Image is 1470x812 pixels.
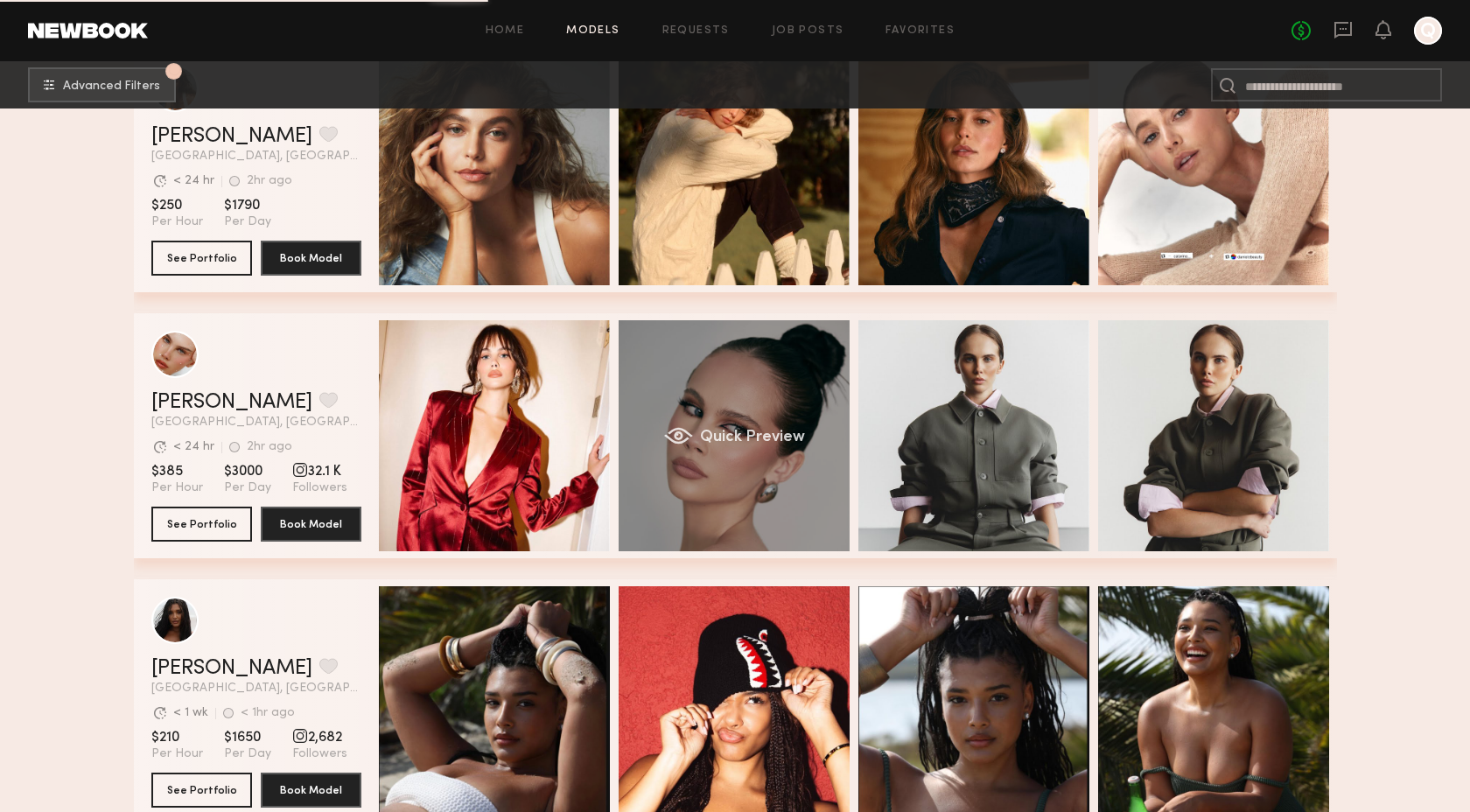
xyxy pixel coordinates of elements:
[261,241,361,276] button: Book Model
[224,463,271,480] span: $3000
[261,507,361,542] button: Book Model
[224,214,271,230] span: Per Day
[151,241,252,276] button: See Portfolio
[292,729,347,746] span: 2,682
[151,658,312,679] a: [PERSON_NAME]
[224,197,271,214] span: $1790
[1414,17,1442,45] a: Q
[171,67,176,75] span: 1
[224,729,271,746] span: $1650
[292,480,347,496] span: Followers
[885,25,955,37] a: Favorites
[151,416,361,429] span: [GEOGRAPHIC_DATA], [GEOGRAPHIC_DATA]
[241,707,295,719] div: < 1hr ago
[261,773,361,808] button: Book Model
[292,463,347,480] span: 32.1 K
[151,214,203,230] span: Per Hour
[151,729,203,746] span: $210
[772,25,844,37] a: Job Posts
[173,441,214,453] div: < 24 hr
[151,150,361,163] span: [GEOGRAPHIC_DATA], [GEOGRAPHIC_DATA]
[151,773,252,808] button: See Portfolio
[662,25,730,37] a: Requests
[151,507,252,542] button: See Portfolio
[173,707,208,719] div: < 1 wk
[151,197,203,214] span: $250
[566,25,619,37] a: Models
[247,175,292,187] div: 2hr ago
[151,463,203,480] span: $385
[292,746,347,762] span: Followers
[63,80,160,93] span: Advanced Filters
[28,67,176,102] button: 1Advanced Filters
[173,175,214,187] div: < 24 hr
[699,430,804,445] span: Quick Preview
[486,25,525,37] a: Home
[247,441,292,453] div: 2hr ago
[151,126,312,147] a: [PERSON_NAME]
[151,480,203,496] span: Per Hour
[151,682,361,695] span: [GEOGRAPHIC_DATA], [GEOGRAPHIC_DATA]
[224,480,271,496] span: Per Day
[151,392,312,413] a: [PERSON_NAME]
[151,746,203,762] span: Per Hour
[224,746,271,762] span: Per Day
